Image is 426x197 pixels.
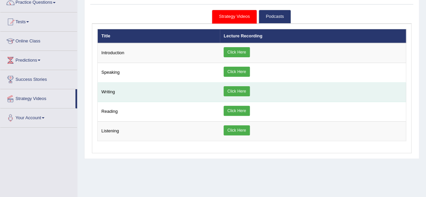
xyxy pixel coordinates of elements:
[0,89,75,106] a: Strategy Videos
[224,125,250,135] a: Click Here
[0,70,77,87] a: Success Stories
[220,29,406,43] th: Lecture Recording
[98,122,220,141] td: Listening
[224,106,250,116] a: Click Here
[98,83,220,102] td: Writing
[98,43,220,63] td: Introduction
[0,51,77,68] a: Predictions
[0,32,77,48] a: Online Class
[0,108,77,125] a: Your Account
[0,12,77,29] a: Tests
[98,63,220,83] td: Speaking
[98,29,220,43] th: Title
[259,10,291,24] a: Podcasts
[224,47,250,57] a: Click Here
[98,102,220,122] td: Reading
[224,86,250,96] a: Click Here
[212,10,257,24] a: Strategy Videos
[224,67,250,77] a: Click Here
